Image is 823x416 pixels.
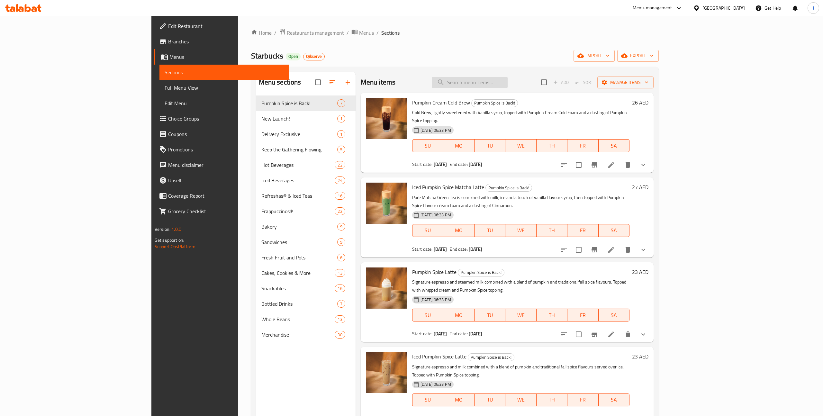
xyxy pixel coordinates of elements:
[599,224,630,237] button: SA
[607,246,615,254] a: Edit menu item
[261,223,337,231] div: Bakery
[537,76,551,89] span: Select section
[434,245,447,253] b: [DATE]
[412,224,443,237] button: SU
[636,242,651,258] button: show more
[567,309,599,321] button: FR
[337,99,345,107] div: items
[261,238,337,246] div: Sandwiches
[335,316,345,322] span: 13
[508,141,534,150] span: WE
[256,203,356,219] div: Frappuccinos®22
[505,393,537,406] button: WE
[154,173,289,188] a: Upsell
[702,5,745,12] div: [GEOGRAPHIC_DATA]
[165,99,284,107] span: Edit Menu
[418,127,454,133] span: [DATE] 06:33 PM
[505,139,537,152] button: WE
[261,285,335,292] div: Snackables
[335,193,345,199] span: 16
[572,243,585,257] span: Select to update
[639,330,647,338] svg: Show Choices
[366,267,407,309] img: Pumpkin Spice Latte
[155,225,170,233] span: Version:
[256,95,356,111] div: Pumpkin Spice is Back!7
[412,194,629,210] p: Pure Matcha Green Tea is combined with milk, ice and a touch of vanilla flavour syrup, then toppe...
[335,162,345,168] span: 22
[477,395,503,404] span: TU
[338,100,345,106] span: 7
[587,327,602,342] button: Branch-specific-item
[261,207,335,215] span: Frappuccinos®
[261,146,337,153] span: Keep the Gathering Flowing
[261,192,335,200] span: Refreshas® & Iced Teas
[415,141,441,150] span: SU
[154,142,289,157] a: Promotions
[486,184,532,192] span: Pumpkin Spice is Back!
[579,52,610,60] span: import
[636,327,651,342] button: show more
[337,254,345,261] div: items
[556,157,572,173] button: sort-choices
[376,29,379,37] li: /
[347,29,349,37] li: /
[412,98,470,107] span: Pumpkin Cream Cold Brew
[449,330,467,338] span: End date:
[154,203,289,219] a: Grocery Checklist
[154,111,289,126] a: Choice Groups
[337,300,345,308] div: items
[261,331,335,339] div: Merchandise
[338,131,345,137] span: 1
[351,29,374,37] a: Menus
[366,98,407,139] img: Pumpkin Cream Cold Brew
[256,142,356,157] div: Keep the Gathering Flowing5
[458,269,504,276] div: Pumpkin Spice is Back!
[415,395,441,404] span: SU
[335,285,345,292] span: 16
[165,68,284,76] span: Sections
[537,224,568,237] button: TH
[443,224,475,237] button: MO
[261,161,335,169] span: Hot Beverages
[475,309,506,321] button: TU
[537,139,568,152] button: TH
[261,130,337,138] div: Delivery Exclusive
[597,77,654,88] button: Manage items
[587,242,602,258] button: Branch-specific-item
[256,173,356,188] div: Iced Beverages24
[159,65,289,80] a: Sections
[303,54,324,59] span: Qikserve
[587,157,602,173] button: Branch-specific-item
[556,327,572,342] button: sort-choices
[539,395,565,404] span: TH
[633,4,672,12] div: Menu-management
[261,254,337,261] span: Fresh Fruit and Pots
[256,93,356,345] nav: Menu sections
[632,352,648,361] h6: 23 AED
[475,393,506,406] button: TU
[570,311,596,320] span: FR
[261,269,335,277] span: Cakes, Cookies & More
[432,77,508,88] input: search
[168,161,284,169] span: Menu disclaimer
[261,99,337,107] span: Pumpkin Spice is Back!
[412,330,433,338] span: Start date:
[446,395,472,404] span: MO
[381,29,400,37] span: Sections
[159,80,289,95] a: Full Menu View
[256,126,356,142] div: Delivery Exclusive1
[335,208,345,214] span: 22
[412,182,484,192] span: Iced Pumpkin Spice Matcha Latte
[475,224,506,237] button: TU
[537,309,568,321] button: TH
[505,224,537,237] button: WE
[256,296,356,312] div: Bottled Drinks7
[338,147,345,153] span: 5
[418,381,454,387] span: [DATE] 06:33 PM
[636,157,651,173] button: show more
[574,50,615,62] button: import
[572,158,585,172] span: Select to update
